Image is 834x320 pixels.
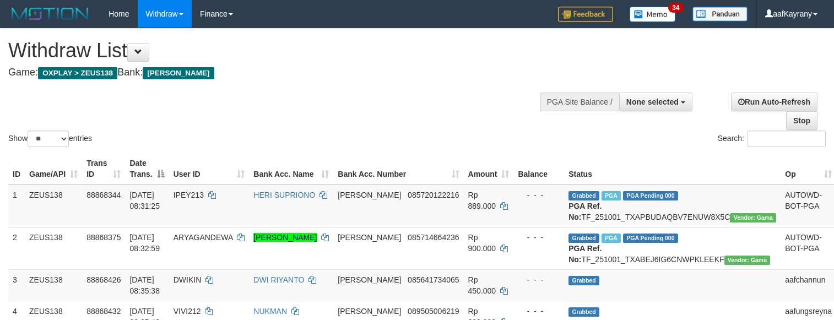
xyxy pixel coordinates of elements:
th: User ID: activate to sort column ascending [169,153,250,185]
a: Stop [786,111,817,130]
span: [PERSON_NAME] [143,67,214,79]
span: PGA Pending [623,191,678,200]
th: Status [564,153,781,185]
div: PGA Site Balance / [540,93,619,111]
span: 88868432 [86,307,121,316]
label: Search: [718,131,826,147]
span: [PERSON_NAME] [338,191,401,199]
span: PGA Pending [623,234,678,243]
th: Balance [513,153,564,185]
a: [PERSON_NAME] [253,233,317,242]
span: 34 [668,3,683,13]
div: - - - [518,306,560,317]
b: PGA Ref. No: [568,202,602,221]
span: DWIKIN [174,275,202,284]
img: Feedback.jpg [558,7,613,22]
th: Bank Acc. Number: activate to sort column ascending [333,153,463,185]
a: DWI RIYANTO [253,275,304,284]
span: VIVI212 [174,307,201,316]
th: Trans ID: activate to sort column ascending [82,153,125,185]
span: [DATE] 08:35:38 [129,275,160,295]
td: ZEUS138 [25,227,82,269]
a: NUKMAN [253,307,287,316]
span: Copy 085720122216 to clipboard [408,191,459,199]
span: [PERSON_NAME] [338,275,401,284]
th: Bank Acc. Name: activate to sort column ascending [249,153,333,185]
span: Vendor URL: https://trx31.1velocity.biz [724,256,771,265]
th: Date Trans.: activate to sort column descending [125,153,169,185]
span: [DATE] 08:32:59 [129,233,160,253]
span: Copy 089505006219 to clipboard [408,307,459,316]
div: - - - [518,274,560,285]
th: ID [8,153,25,185]
span: Rp 900.000 [468,233,496,253]
th: Amount: activate to sort column ascending [464,153,514,185]
td: 3 [8,269,25,301]
span: [PERSON_NAME] [338,307,401,316]
span: None selected [626,97,679,106]
span: 88868344 [86,191,121,199]
img: panduan.png [692,7,748,21]
span: Copy 085641734065 to clipboard [408,275,459,284]
th: Game/API: activate to sort column ascending [25,153,82,185]
td: TF_251001_TXAPBUDAQBV7ENUW8X5C [564,185,781,227]
img: Button%20Memo.svg [630,7,676,22]
td: TF_251001_TXABEJ6IG6CNWPKLEEKF [564,227,781,269]
span: Grabbed [568,307,599,317]
span: IPEY213 [174,191,204,199]
input: Search: [748,131,826,147]
span: Grabbed [568,191,599,200]
b: PGA Ref. No: [568,244,602,264]
div: - - - [518,232,560,243]
span: Rp 450.000 [468,275,496,295]
span: Grabbed [568,276,599,285]
span: 88868375 [86,233,121,242]
span: 88868426 [86,275,121,284]
h1: Withdraw List [8,40,545,62]
td: 2 [8,227,25,269]
h4: Game: Bank: [8,67,545,78]
span: [DATE] 08:31:25 [129,191,160,210]
span: Vendor URL: https://trx31.1velocity.biz [730,213,776,223]
span: OXPLAY > ZEUS138 [38,67,117,79]
div: - - - [518,189,560,200]
span: Marked by aafkaynarin [602,234,621,243]
span: Marked by aafkaynarin [602,191,621,200]
span: Rp 889.000 [468,191,496,210]
img: MOTION_logo.png [8,6,92,22]
label: Show entries [8,131,92,147]
span: [PERSON_NAME] [338,233,401,242]
a: HERI SUPRIONO [253,191,315,199]
td: ZEUS138 [25,185,82,227]
button: None selected [619,93,692,111]
span: ARYAGANDEWA [174,233,233,242]
td: ZEUS138 [25,269,82,301]
select: Showentries [28,131,69,147]
td: 1 [8,185,25,227]
span: Copy 085714664236 to clipboard [408,233,459,242]
a: Run Auto-Refresh [731,93,817,111]
span: Grabbed [568,234,599,243]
